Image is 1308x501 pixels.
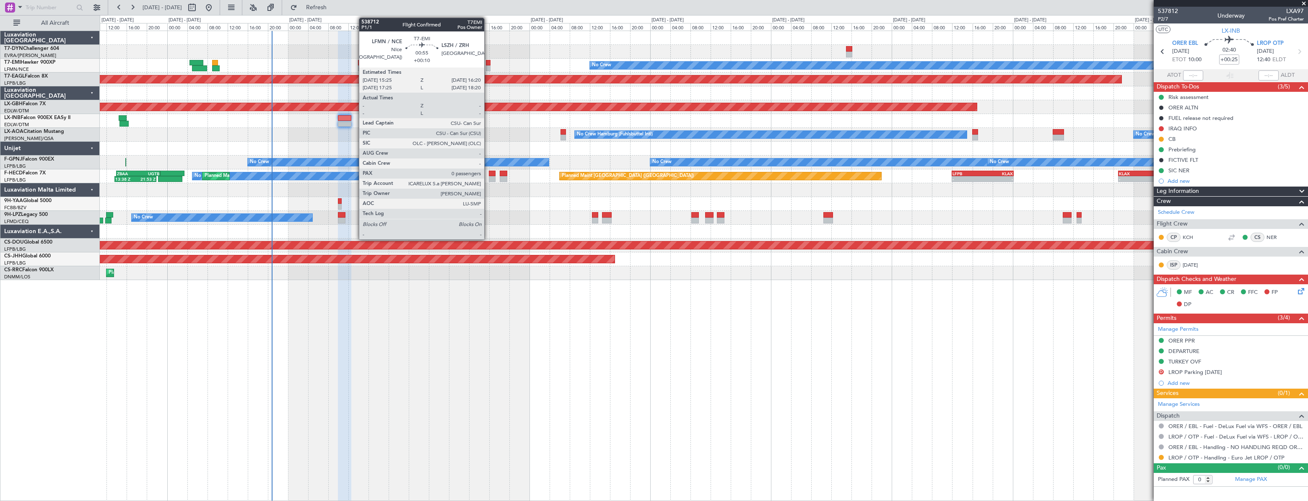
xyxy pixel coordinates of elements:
span: CR [1227,288,1234,297]
div: 20:00 [993,23,1013,31]
div: ORER PPR [1168,337,1195,344]
a: T7-EAGLFalcon 8X [4,74,48,79]
div: 08:00 [811,23,831,31]
div: 04:00 [550,23,570,31]
span: 9H-YAA [4,198,23,203]
a: LFPB/LBG [4,80,26,86]
span: ELDT [1272,56,1286,64]
div: - [983,177,1013,182]
a: KCH [1183,234,1202,241]
span: Cabin Crew [1157,247,1188,257]
span: Services [1157,389,1178,398]
div: FUEL release not required [1168,114,1233,122]
div: ZBAA [117,171,138,176]
span: ETOT [1172,56,1186,64]
div: ISP [1167,260,1181,270]
div: 04:00 [187,23,208,31]
span: LX-INB [4,115,21,120]
div: SIC NER [1168,167,1189,174]
span: LX-GBH [4,101,23,106]
a: CS-RRCFalcon 900LX [4,267,54,273]
span: Refresh [299,5,334,10]
div: KLAX [1119,171,1145,176]
span: Leg Information [1157,187,1199,196]
div: 08:00 [932,23,952,31]
a: EDLW/DTM [4,108,29,114]
a: LX-INBFalcon 900EX EASy II [4,115,70,120]
span: Dispatch Checks and Weather [1157,275,1236,284]
a: NER [1266,234,1285,241]
a: T7-DYNChallenger 604 [4,46,59,51]
span: T7-DYN [4,46,23,51]
a: LX-GBHFalcon 7X [4,101,46,106]
button: UTC [1156,26,1170,33]
a: LFPB/LBG [4,260,26,266]
a: 9H-YAAGlobal 5000 [4,198,52,203]
div: 12:00 [952,23,972,31]
div: 16:00 [1093,23,1113,31]
div: 20:00 [872,23,892,31]
div: 12:00 [831,23,851,31]
div: - [1145,177,1171,182]
div: 04:00 [670,23,690,31]
span: Pax [1157,463,1166,473]
div: LROP Parking [DATE] [1168,369,1222,376]
div: 20:00 [630,23,650,31]
div: 04:00 [308,23,328,31]
a: DNMM/LOS [4,274,30,280]
input: Trip Number [26,1,74,14]
a: Schedule Crew [1158,208,1194,217]
a: ORER / EBL - Handling - NO HANDLING REQD ORER/EBL [1168,444,1304,451]
div: Add new [1168,379,1304,387]
div: 20:00 [389,23,409,31]
div: 16:00 [369,23,389,31]
span: MF [1184,288,1192,297]
div: [DATE] - [DATE] [410,17,442,24]
div: [DATE] - [DATE] [289,17,322,24]
div: 20:00 [751,23,771,31]
div: 00:00 [650,23,670,31]
a: LFPB/LBG [4,246,26,252]
div: LFPB [1145,171,1171,176]
div: [DATE] - [DATE] [1135,17,1167,24]
div: 12:00 [469,23,489,31]
span: [DATE] - [DATE] [143,4,182,11]
a: F-HECDFalcon 7X [4,171,46,176]
span: DP [1184,301,1191,309]
div: 08:00 [690,23,711,31]
span: Crew [1157,197,1171,206]
span: Dispatch [1157,411,1180,421]
div: - [1119,177,1145,182]
div: 16:00 [731,23,751,31]
div: No Crew [990,156,1009,169]
div: Planned Maint Lagos ([PERSON_NAME]) [109,267,195,279]
div: 00:00 [409,23,429,31]
div: 20:00 [268,23,288,31]
a: Manage Services [1158,400,1200,409]
div: CP [1167,233,1181,242]
span: 537812 [1158,7,1178,16]
a: LROP / OTP - Handling - Euro Jet LROP / OTP [1168,454,1285,461]
div: 12:00 [1073,23,1093,31]
div: No Crew [134,211,153,224]
label: Planned PAX [1158,475,1189,484]
div: No Crew Hamburg (Fuhlsbuttel Intl) [577,128,653,141]
span: T7-EAGL [4,74,25,79]
span: F-HECD [4,171,23,176]
div: [DATE] - [DATE] [893,17,925,24]
div: - [952,177,983,182]
div: [DATE] - [DATE] [531,17,563,24]
span: 9H-LPZ [4,212,21,217]
span: 12:40 [1257,56,1270,64]
div: CB [1168,135,1176,143]
span: Permits [1157,314,1176,323]
div: IRAQ INFO [1168,125,1197,132]
span: [DATE] [1172,47,1189,56]
span: T7-EMI [4,60,21,65]
div: 16:00 [489,23,509,31]
a: [PERSON_NAME]/QSA [4,135,54,142]
span: LROP OTP [1257,39,1284,48]
div: ORER ALTN [1168,104,1198,111]
span: ATOT [1167,71,1181,80]
div: Planned Maint [GEOGRAPHIC_DATA] ([GEOGRAPHIC_DATA]) [205,170,337,182]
